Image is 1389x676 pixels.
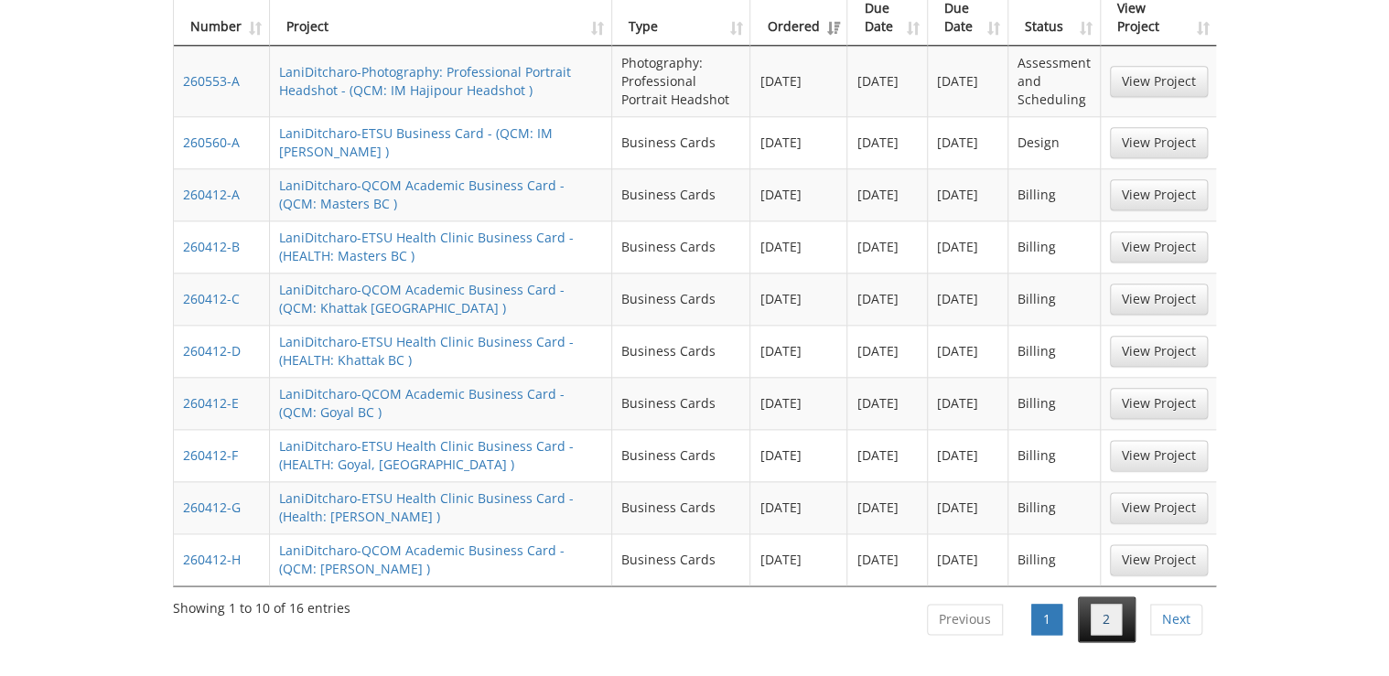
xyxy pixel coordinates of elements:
[612,273,751,325] td: Business Cards
[750,220,847,273] td: [DATE]
[279,63,571,99] a: LaniDitcharo-Photography: Professional Portrait Headshot - (QCM: IM Hajipour Headshot )
[928,481,1008,533] td: [DATE]
[279,437,574,473] a: LaniDitcharo-ETSU Health Clinic Business Card - (HEALTH: Goyal, [GEOGRAPHIC_DATA] )
[612,481,751,533] td: Business Cards
[279,542,565,577] a: LaniDitcharo-QCOM Academic Business Card - (QCM: [PERSON_NAME] )
[183,290,240,307] a: 260412-C
[279,177,565,212] a: LaniDitcharo-QCOM Academic Business Card - (QCM: Masters BC )
[612,116,751,168] td: Business Cards
[279,333,574,369] a: LaniDitcharo-ETSU Health Clinic Business Card - (HEALTH: Khattak BC )
[928,46,1008,116] td: [DATE]
[183,394,239,412] a: 260412-E
[928,325,1008,377] td: [DATE]
[1008,46,1101,116] td: Assessment and Scheduling
[173,592,350,617] div: Showing 1 to 10 of 16 entries
[847,533,928,585] td: [DATE]
[612,325,751,377] td: Business Cards
[750,325,847,377] td: [DATE]
[847,168,928,220] td: [DATE]
[1110,127,1208,158] a: View Project
[279,489,574,525] a: LaniDitcharo-ETSU Health Clinic Business Card - (Health: [PERSON_NAME] )
[1091,604,1122,635] a: 2
[750,429,847,481] td: [DATE]
[1110,231,1208,263] a: View Project
[847,377,928,429] td: [DATE]
[1110,336,1208,367] a: View Project
[927,604,1003,635] a: Previous
[612,168,751,220] td: Business Cards
[1110,66,1208,97] a: View Project
[1008,325,1101,377] td: Billing
[847,273,928,325] td: [DATE]
[847,220,928,273] td: [DATE]
[1110,440,1208,471] a: View Project
[847,429,928,481] td: [DATE]
[183,134,240,151] a: 260560-A
[1008,429,1101,481] td: Billing
[928,533,1008,585] td: [DATE]
[1008,481,1101,533] td: Billing
[847,46,928,116] td: [DATE]
[847,116,928,168] td: [DATE]
[928,429,1008,481] td: [DATE]
[183,238,240,255] a: 260412-B
[183,499,241,516] a: 260412-G
[279,385,565,421] a: LaniDitcharo-QCOM Academic Business Card - (QCM: Goyal BC )
[183,551,241,568] a: 260412-H
[1008,116,1101,168] td: Design
[1110,179,1208,210] a: View Project
[183,342,241,359] a: 260412-D
[928,377,1008,429] td: [DATE]
[847,481,928,533] td: [DATE]
[183,186,240,203] a: 260412-A
[847,325,928,377] td: [DATE]
[279,281,565,317] a: LaniDitcharo-QCOM Academic Business Card - (QCM: Khattak [GEOGRAPHIC_DATA] )
[750,377,847,429] td: [DATE]
[1008,220,1101,273] td: Billing
[1008,273,1101,325] td: Billing
[928,220,1008,273] td: [DATE]
[1008,168,1101,220] td: Billing
[612,377,751,429] td: Business Cards
[612,46,751,116] td: Photography: Professional Portrait Headshot
[750,533,847,585] td: [DATE]
[928,273,1008,325] td: [DATE]
[612,220,751,273] td: Business Cards
[183,72,240,90] a: 260553-A
[750,46,847,116] td: [DATE]
[1008,377,1101,429] td: Billing
[750,116,847,168] td: [DATE]
[612,533,751,585] td: Business Cards
[750,273,847,325] td: [DATE]
[612,429,751,481] td: Business Cards
[1031,604,1062,635] a: 1
[1110,388,1208,419] a: View Project
[1008,533,1101,585] td: Billing
[1110,492,1208,523] a: View Project
[750,481,847,533] td: [DATE]
[750,168,847,220] td: [DATE]
[1110,284,1208,315] a: View Project
[279,229,574,264] a: LaniDitcharo-ETSU Health Clinic Business Card - (HEALTH: Masters BC )
[1150,604,1202,635] a: Next
[928,116,1008,168] td: [DATE]
[1110,544,1208,575] a: View Project
[928,168,1008,220] td: [DATE]
[279,124,553,160] a: LaniDitcharo-ETSU Business Card - (QCM: IM [PERSON_NAME] )
[183,446,238,464] a: 260412-F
